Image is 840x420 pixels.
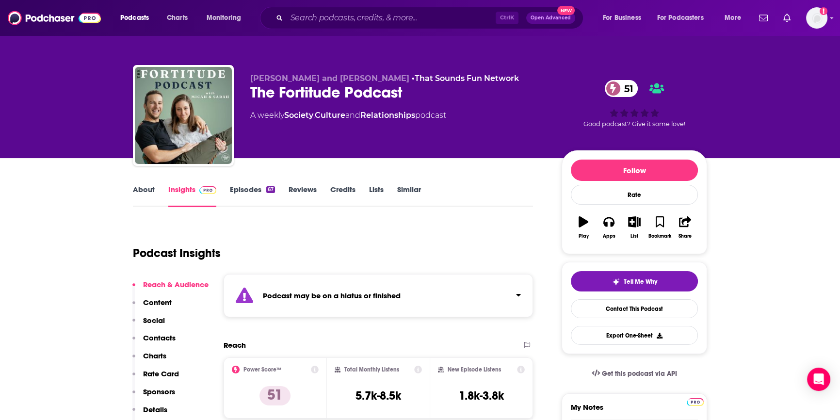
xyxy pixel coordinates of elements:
div: 67 [266,186,275,193]
h2: Power Score™ [243,366,281,373]
a: Society [284,111,313,120]
a: That Sounds Fun Network [415,74,519,83]
svg: Add a profile image [820,7,827,15]
label: My Notes [571,403,698,420]
h3: 1.8k-3.8k [459,388,504,403]
span: For Business [603,11,641,25]
section: Click to expand status details [224,274,533,317]
button: Social [132,316,165,334]
button: open menu [651,10,718,26]
img: Podchaser - Follow, Share and Rate Podcasts [8,9,101,27]
button: List [622,210,647,245]
a: About [133,185,155,207]
p: Details [143,405,167,414]
div: Share [678,233,692,239]
div: A weekly podcast [250,110,446,121]
a: Contact This Podcast [571,299,698,318]
span: New [557,6,575,15]
button: open menu [718,10,753,26]
h2: Reach [224,340,246,350]
button: Charts [132,351,166,369]
span: For Podcasters [657,11,704,25]
p: Social [143,316,165,325]
img: tell me why sparkle [612,278,620,286]
span: Monitoring [207,11,241,25]
button: Bookmark [647,210,672,245]
div: List [630,233,638,239]
span: and [345,111,360,120]
div: Open Intercom Messenger [807,368,830,391]
button: Open AdvancedNew [526,12,575,24]
h2: Total Monthly Listens [344,366,399,373]
p: 51 [259,386,291,405]
h2: New Episode Listens [448,366,501,373]
img: User Profile [806,7,827,29]
input: Search podcasts, credits, & more... [287,10,496,26]
button: Contacts [132,333,176,351]
div: 51Good podcast? Give it some love! [562,74,707,134]
a: Culture [315,111,345,120]
a: Reviews [289,185,317,207]
div: Apps [603,233,615,239]
span: More [725,11,741,25]
button: open menu [200,10,254,26]
a: Episodes67 [230,185,275,207]
img: Podchaser Pro [199,186,216,194]
a: Credits [330,185,355,207]
p: Content [143,298,172,307]
a: Charts [161,10,194,26]
h1: Podcast Insights [133,246,221,260]
div: Play [579,233,589,239]
span: 51 [614,80,638,97]
a: 51 [605,80,638,97]
button: Rate Card [132,369,179,387]
a: Similar [397,185,421,207]
button: Content [132,298,172,316]
span: Charts [167,11,188,25]
span: [PERSON_NAME] and [PERSON_NAME] [250,74,409,83]
span: • [412,74,519,83]
div: Search podcasts, credits, & more... [269,7,593,29]
strong: Podcast may be on a hiatus or finished [263,291,401,300]
img: Podchaser Pro [687,398,704,406]
span: Get this podcast via API [602,370,677,378]
button: open menu [113,10,162,26]
a: Pro website [687,397,704,406]
span: Logged in as BenLaurro [806,7,827,29]
a: Lists [369,185,384,207]
a: InsightsPodchaser Pro [168,185,216,207]
a: Show notifications dropdown [755,10,772,26]
a: Get this podcast via API [584,362,685,386]
button: Apps [596,210,621,245]
button: Sponsors [132,387,175,405]
button: tell me why sparkleTell Me Why [571,271,698,291]
button: Export One-Sheet [571,326,698,345]
span: Tell Me Why [624,278,657,286]
button: Share [673,210,698,245]
span: Good podcast? Give it some love! [583,120,685,128]
p: Charts [143,351,166,360]
div: Bookmark [648,233,671,239]
button: Play [571,210,596,245]
p: Contacts [143,333,176,342]
span: , [313,111,315,120]
div: Rate [571,185,698,205]
button: open menu [596,10,653,26]
span: Open Advanced [531,16,571,20]
img: The Fortitude Podcast [135,67,232,164]
a: Relationships [360,111,415,120]
h3: 5.7k-8.5k [355,388,401,403]
span: Ctrl K [496,12,518,24]
span: Podcasts [120,11,149,25]
button: Show profile menu [806,7,827,29]
a: Show notifications dropdown [779,10,794,26]
p: Rate Card [143,369,179,378]
button: Reach & Audience [132,280,209,298]
button: Follow [571,160,698,181]
p: Reach & Audience [143,280,209,289]
p: Sponsors [143,387,175,396]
